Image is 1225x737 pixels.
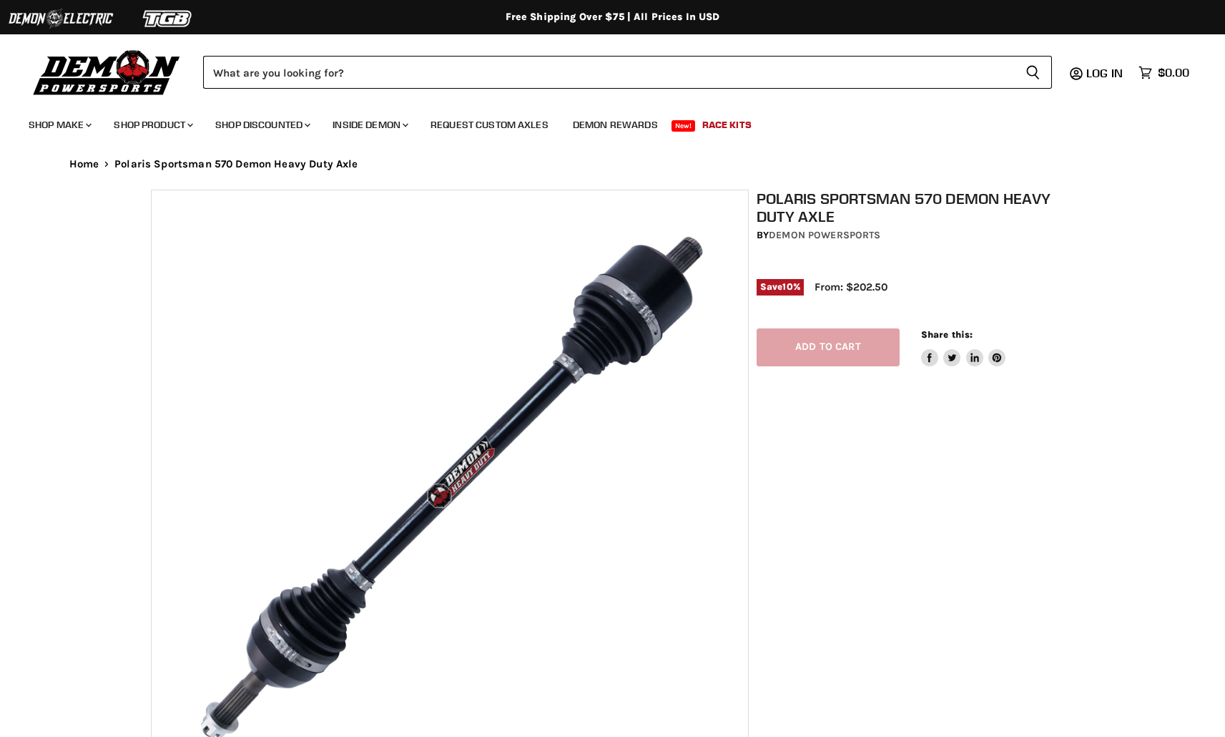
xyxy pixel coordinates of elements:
[815,280,887,293] span: From: $202.50
[103,110,202,140] a: Shop Product
[1014,56,1052,89] button: Search
[692,110,762,140] a: Race Kits
[41,11,1185,24] div: Free Shipping Over $75 | All Prices In USD
[322,110,417,140] a: Inside Demon
[1131,62,1196,83] a: $0.00
[203,56,1014,89] input: Search
[203,56,1052,89] form: Product
[671,120,696,132] span: New!
[1080,67,1131,79] a: Log in
[782,281,792,292] span: 10
[41,158,1185,170] nav: Breadcrumbs
[18,104,1186,140] ul: Main menu
[1158,66,1189,79] span: $0.00
[757,279,804,295] span: Save %
[921,329,973,340] span: Share this:
[7,5,114,32] img: Demon Electric Logo 2
[921,328,1006,366] aside: Share this:
[769,229,880,241] a: Demon Powersports
[69,158,99,170] a: Home
[29,47,185,97] img: Demon Powersports
[205,110,319,140] a: Shop Discounted
[420,110,559,140] a: Request Custom Axles
[757,228,1083,243] div: by
[114,158,358,170] span: Polaris Sportsman 570 Demon Heavy Duty Axle
[562,110,669,140] a: Demon Rewards
[18,110,100,140] a: Shop Make
[1086,66,1123,80] span: Log in
[114,5,222,32] img: TGB Logo 2
[757,190,1083,225] h1: Polaris Sportsman 570 Demon Heavy Duty Axle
